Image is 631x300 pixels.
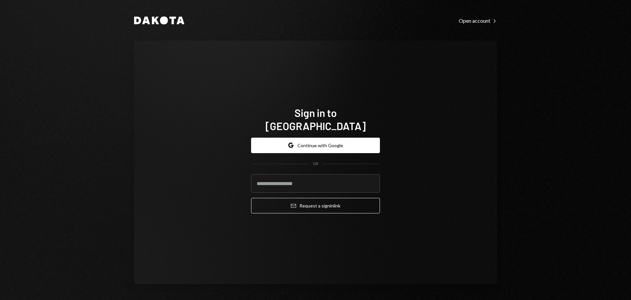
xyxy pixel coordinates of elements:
[251,106,380,132] h1: Sign in to [GEOGRAPHIC_DATA]
[313,161,318,167] div: OR
[251,138,380,153] button: Continue with Google
[459,17,497,24] a: Open account
[251,198,380,213] button: Request a signinlink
